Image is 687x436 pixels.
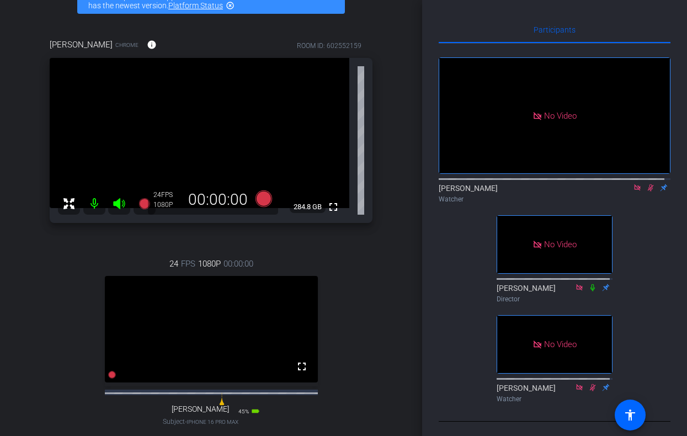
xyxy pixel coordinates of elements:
div: ROOM ID: 602552159 [297,41,361,51]
span: Participants [534,26,576,34]
div: [PERSON_NAME] [497,283,613,304]
div: 24 [153,190,181,199]
div: 00:00:00 [181,190,255,209]
mat-icon: fullscreen [295,360,308,373]
div: Director [497,294,613,304]
span: [PERSON_NAME] [50,39,113,51]
span: No Video [544,339,577,349]
span: [PERSON_NAME] [172,405,229,414]
span: No Video [544,110,577,120]
span: No Video [544,240,577,249]
span: 45% [238,408,249,414]
span: Chrome [115,41,139,49]
div: [PERSON_NAME] [497,382,613,404]
div: Watcher [439,194,670,204]
div: Watcher [497,394,613,404]
span: 24 [169,258,178,270]
span: 284.8 GB [290,200,326,214]
span: FPS [181,258,195,270]
span: iPhone 16 Pro Max [187,419,238,425]
span: 1080P [198,258,221,270]
mat-icon: fullscreen [327,200,340,214]
span: FPS [161,191,173,199]
mat-icon: 2 dB [215,392,228,406]
div: 1080P [153,200,181,209]
span: - [185,418,187,426]
a: Platform Status [168,1,223,10]
mat-icon: battery_std [251,407,260,416]
span: 00:00:00 [223,258,253,270]
mat-icon: accessibility [624,408,637,422]
mat-icon: info [147,40,157,50]
div: [PERSON_NAME] [439,183,670,204]
span: Subject [163,417,238,427]
mat-icon: highlight_off [226,1,235,10]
